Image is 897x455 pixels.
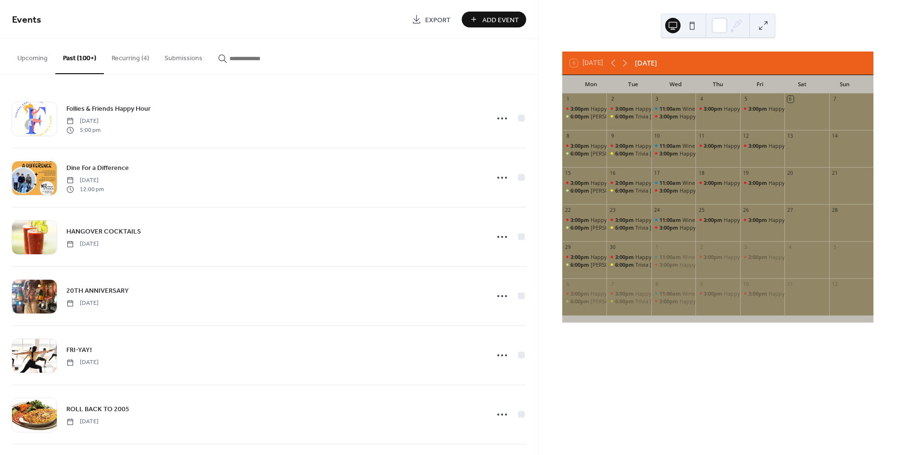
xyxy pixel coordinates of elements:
[695,216,740,223] div: Happy Hour
[562,224,606,231] div: Mai Tai Monday
[740,105,784,112] div: Happy Hour
[659,298,680,305] span: 3:00pm
[680,261,709,268] div: Happy Hour
[682,216,729,223] div: Wine Down [DATE]
[743,170,749,177] div: 19
[704,253,724,260] span: 3:00pm
[570,113,591,120] span: 6:00pm
[659,187,680,194] span: 3:00pm
[591,290,620,297] div: Happy Hour
[635,113,667,120] div: Trivia [DATE]
[651,224,695,231] div: Happy Hour
[609,133,616,140] div: 9
[66,240,99,248] span: [DATE]
[787,133,794,140] div: 13
[655,75,697,93] div: Wed
[651,216,695,223] div: Wine Down Wednesday
[724,253,754,260] div: Happy Hour
[740,216,784,223] div: Happy Hour
[635,290,665,297] div: Happy Hour
[609,96,616,103] div: 2
[680,298,709,305] div: Happy Hour
[570,261,591,268] span: 6:00pm
[570,142,591,149] span: 3:00pm
[591,179,620,186] div: Happy Hour
[659,179,682,186] span: 11:00am
[562,105,606,112] div: Happy Hour
[606,113,651,120] div: Trivia Tuesday
[659,142,682,149] span: 11:00am
[66,358,99,367] span: [DATE]
[562,261,606,268] div: Mai Tai Monday
[698,170,705,177] div: 18
[698,244,705,250] div: 2
[748,179,769,186] span: 3:00pm
[832,96,838,103] div: 7
[651,187,695,194] div: Happy Hour
[615,298,635,305] span: 6:00pm
[680,224,709,231] div: Happy Hour
[680,150,709,157] div: Happy Hour
[651,298,695,305] div: Happy Hour
[832,281,838,287] div: 12
[651,142,695,149] div: Wine Down Wednesday
[787,244,794,250] div: 4
[615,113,635,120] span: 6:00pm
[462,12,526,27] button: Add Event
[724,179,754,186] div: Happy Hour
[562,298,606,305] div: Mai Tai Monday
[615,187,635,194] span: 6:00pm
[654,281,660,287] div: 8
[562,150,606,157] div: Mai Tai Monday
[565,281,571,287] div: 6
[66,403,129,415] a: ROLL BACK TO 2005
[615,142,635,149] span: 3:00pm
[654,133,660,140] div: 10
[659,216,682,223] span: 11:00am
[832,244,838,250] div: 5
[769,290,798,297] div: Happy Hour
[606,290,651,297] div: Happy Hour
[10,39,55,73] button: Upcoming
[635,58,657,68] div: [DATE]
[635,216,665,223] div: Happy Hour
[695,253,740,260] div: Happy Hour
[565,244,571,250] div: 29
[570,75,612,93] div: Mon
[570,298,591,305] span: 6:00pm
[695,105,740,112] div: Happy Hour
[66,176,104,185] span: [DATE]
[591,216,620,223] div: Happy Hour
[591,224,650,231] div: [PERSON_NAME] [DATE]
[570,187,591,194] span: 6:00pm
[570,253,591,260] span: 3:00pm
[748,253,769,260] span: 3:00pm
[740,290,784,297] div: Happy Hour
[724,290,754,297] div: Happy Hour
[565,96,571,103] div: 1
[615,179,635,186] span: 3:00pm
[635,187,667,194] div: Trivia [DATE]
[651,179,695,186] div: Wine Down Wednesday
[606,253,651,260] div: Happy Hour
[832,170,838,177] div: 21
[695,142,740,149] div: Happy Hour
[635,253,665,260] div: Happy Hour
[609,281,616,287] div: 7
[651,150,695,157] div: Happy Hour
[55,39,104,74] button: Past (100+)
[659,224,680,231] span: 3:00pm
[654,207,660,213] div: 24
[66,185,104,194] span: 12:00 pm
[787,96,794,103] div: 6
[565,170,571,177] div: 15
[682,290,729,297] div: Wine Down [DATE]
[591,113,650,120] div: [PERSON_NAME] [DATE]
[104,39,157,73] button: Recurring (4)
[659,105,682,112] span: 11:00am
[635,142,665,149] div: Happy Hour
[704,290,724,297] span: 3:00pm
[659,253,682,260] span: 11:00am
[635,179,665,186] div: Happy Hour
